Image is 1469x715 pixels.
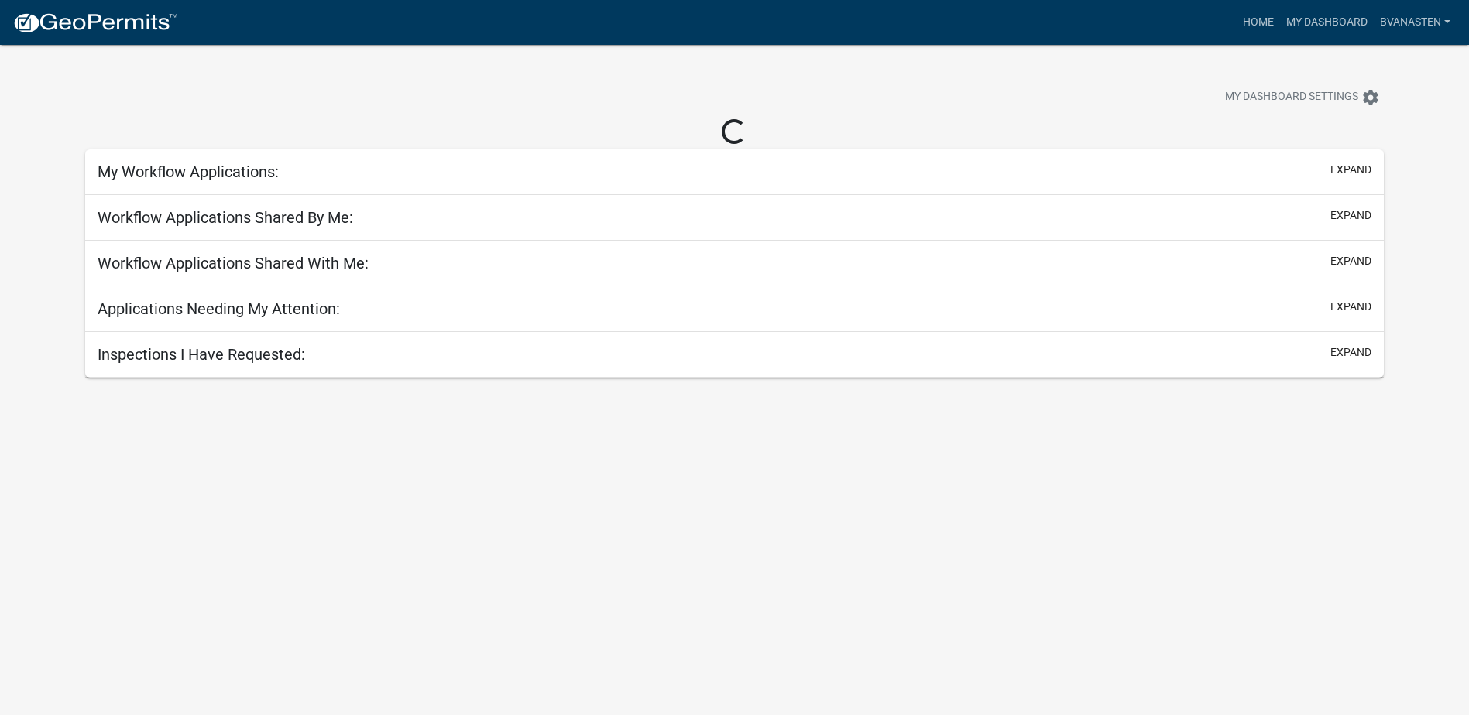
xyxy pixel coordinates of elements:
[1374,8,1457,37] a: bvanasten
[1330,344,1371,361] button: expand
[1330,299,1371,315] button: expand
[98,345,305,364] h5: Inspections I Have Requested:
[98,208,353,227] h5: Workflow Applications Shared By Me:
[1330,253,1371,269] button: expand
[1213,82,1392,112] button: My Dashboard Settingssettings
[1225,88,1358,107] span: My Dashboard Settings
[1330,207,1371,224] button: expand
[98,162,279,181] h5: My Workflow Applications:
[1361,88,1380,107] i: settings
[98,254,369,272] h5: Workflow Applications Shared With Me:
[1280,8,1374,37] a: My Dashboard
[98,299,340,318] h5: Applications Needing My Attention:
[1237,8,1280,37] a: Home
[1330,162,1371,178] button: expand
